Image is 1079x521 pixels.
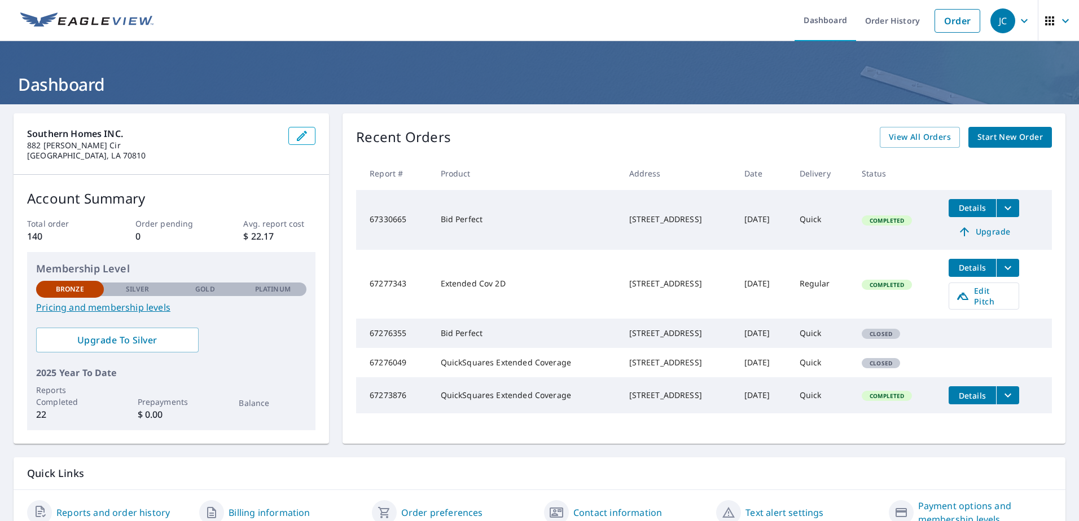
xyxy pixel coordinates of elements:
p: Membership Level [36,261,306,276]
p: Silver [126,284,150,294]
td: 67276049 [356,348,431,377]
img: EV Logo [20,12,153,29]
p: 140 [27,229,99,243]
td: Quick [791,377,853,413]
th: Delivery [791,157,853,190]
a: Text alert settings [745,506,823,519]
a: Billing information [229,506,310,519]
td: Extended Cov 2D [432,250,620,319]
th: Report # [356,157,431,190]
button: detailsBtn-67330665 [949,199,996,217]
a: Edit Pitch [949,282,1019,310]
span: Closed [863,330,899,338]
p: Southern Homes INC. [27,127,279,140]
a: Contact information [573,506,662,519]
span: Details [955,202,989,213]
th: Address [620,157,736,190]
p: Prepayments [138,396,205,408]
th: Product [432,157,620,190]
p: Reports Completed [36,384,104,408]
span: Details [955,262,989,273]
div: [STREET_ADDRESS] [629,390,727,401]
div: [STREET_ADDRESS] [629,214,727,225]
span: Completed [863,392,911,400]
td: [DATE] [735,190,790,250]
p: $ 0.00 [138,408,205,421]
p: 2025 Year To Date [36,366,306,379]
a: Pricing and membership levels [36,301,306,314]
td: Quick [791,319,853,348]
div: JC [990,8,1015,33]
a: Reports and order history [56,506,170,519]
p: Avg. report cost [243,218,315,229]
p: Quick Links [27,466,1052,480]
p: 882 [PERSON_NAME] Cir [27,140,279,151]
button: filesDropdownBtn-67330665 [996,199,1019,217]
span: Closed [863,359,899,367]
td: Bid Perfect [432,319,620,348]
span: Upgrade [955,225,1012,239]
span: Edit Pitch [956,285,1012,307]
p: [GEOGRAPHIC_DATA], LA 70810 [27,151,279,161]
span: Start New Order [977,130,1043,144]
p: 22 [36,408,104,421]
p: Account Summary [27,188,315,209]
span: Completed [863,217,911,224]
p: Total order [27,218,99,229]
th: Date [735,157,790,190]
td: [DATE] [735,250,790,319]
span: View All Orders [889,130,951,144]
p: Bronze [56,284,84,294]
p: Gold [195,284,214,294]
td: [DATE] [735,348,790,377]
a: Order preferences [401,506,483,519]
td: Regular [791,250,853,319]
p: $ 22.17 [243,229,315,243]
span: Upgrade To Silver [45,334,190,346]
button: filesDropdownBtn-67273876 [996,386,1019,404]
td: Quick [791,348,853,377]
a: Order [935,9,980,33]
td: QuickSquares Extended Coverage [432,377,620,413]
a: Upgrade To Silver [36,328,199,352]
td: 67276355 [356,319,431,348]
p: Platinum [255,284,291,294]
h1: Dashboard [14,73,1065,96]
div: [STREET_ADDRESS] [629,357,727,368]
span: Details [955,390,989,401]
p: Recent Orders [356,127,451,148]
td: Bid Perfect [432,190,620,250]
button: detailsBtn-67277343 [949,259,996,277]
th: Status [853,157,940,190]
button: filesDropdownBtn-67277343 [996,259,1019,277]
p: 0 [135,229,208,243]
td: Quick [791,190,853,250]
td: 67277343 [356,250,431,319]
a: View All Orders [880,127,960,148]
div: [STREET_ADDRESS] [629,328,727,339]
a: Upgrade [949,223,1019,241]
span: Completed [863,281,911,289]
div: [STREET_ADDRESS] [629,278,727,289]
a: Start New Order [968,127,1052,148]
td: QuickSquares Extended Coverage [432,348,620,377]
td: [DATE] [735,319,790,348]
td: 67273876 [356,377,431,413]
button: detailsBtn-67273876 [949,386,996,404]
p: Order pending [135,218,208,229]
p: Balance [239,397,306,409]
td: 67330665 [356,190,431,250]
td: [DATE] [735,377,790,413]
